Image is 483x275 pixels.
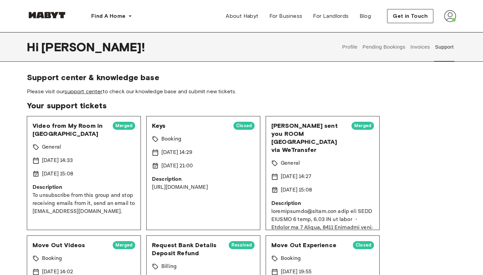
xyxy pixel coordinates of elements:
[42,170,73,178] p: [DATE] 15:08
[362,32,406,62] button: Pending Bookings
[281,173,311,181] p: [DATE] 14:27
[152,241,223,257] span: Request Bank Details Deposit Refund
[308,9,354,23] a: For Landlords
[152,175,255,183] p: Description
[444,10,456,22] img: avatar
[161,135,181,143] p: Booking
[161,263,177,271] p: Billing
[27,72,456,82] span: Support center & knowledge base
[393,12,428,20] span: Get in Touch
[161,162,193,170] p: [DATE] 21:00
[360,12,371,20] span: Blog
[152,122,228,130] span: Keys
[352,122,374,129] span: Merged
[281,159,300,167] p: General
[41,40,145,54] span: [PERSON_NAME] !
[91,12,125,20] span: Find A Home
[161,149,192,157] p: [DATE] 14:29
[229,242,255,249] span: Resolved
[264,9,308,23] a: For Business
[340,32,456,62] div: user profile tabs
[113,122,135,129] span: Merged
[434,32,454,62] button: Support
[64,88,102,95] a: support center
[27,12,67,18] img: Habyt
[220,9,264,23] a: About Habyt
[33,241,107,249] span: Move Out Videos
[33,191,135,216] p: To unsubscribe from this group and stop receiving emails from it, send an email to [EMAIL_ADDRESS...
[33,122,107,138] span: Video from My Room in [GEOGRAPHIC_DATA]
[281,186,312,194] p: [DATE] 15:08
[27,40,41,54] span: Hi
[226,12,258,20] span: About Habyt
[313,12,348,20] span: For Landlords
[271,241,347,249] span: Move Out Experience
[341,32,359,62] button: Profile
[86,9,138,23] button: Find A Home
[27,88,456,95] span: Please visit our to check our knowledge base and submit new tickets.
[410,32,431,62] button: Invoices
[33,183,135,191] p: Description
[152,183,255,191] p: [URL][DOMAIN_NAME]
[281,255,301,263] p: Booking
[387,9,433,23] button: Get in Touch
[271,200,374,208] p: Description
[269,12,303,20] span: For Business
[233,122,255,129] span: Closed
[42,157,73,165] p: [DATE] 14:33
[42,143,61,151] p: General
[27,101,456,111] span: Your support tickets
[271,122,346,154] span: [PERSON_NAME] sent you ROOM [GEOGRAPHIC_DATA] via WeTransfer
[113,242,135,249] span: Merged
[354,9,377,23] a: Blog
[42,255,62,263] p: Booking
[353,242,374,249] span: Closed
